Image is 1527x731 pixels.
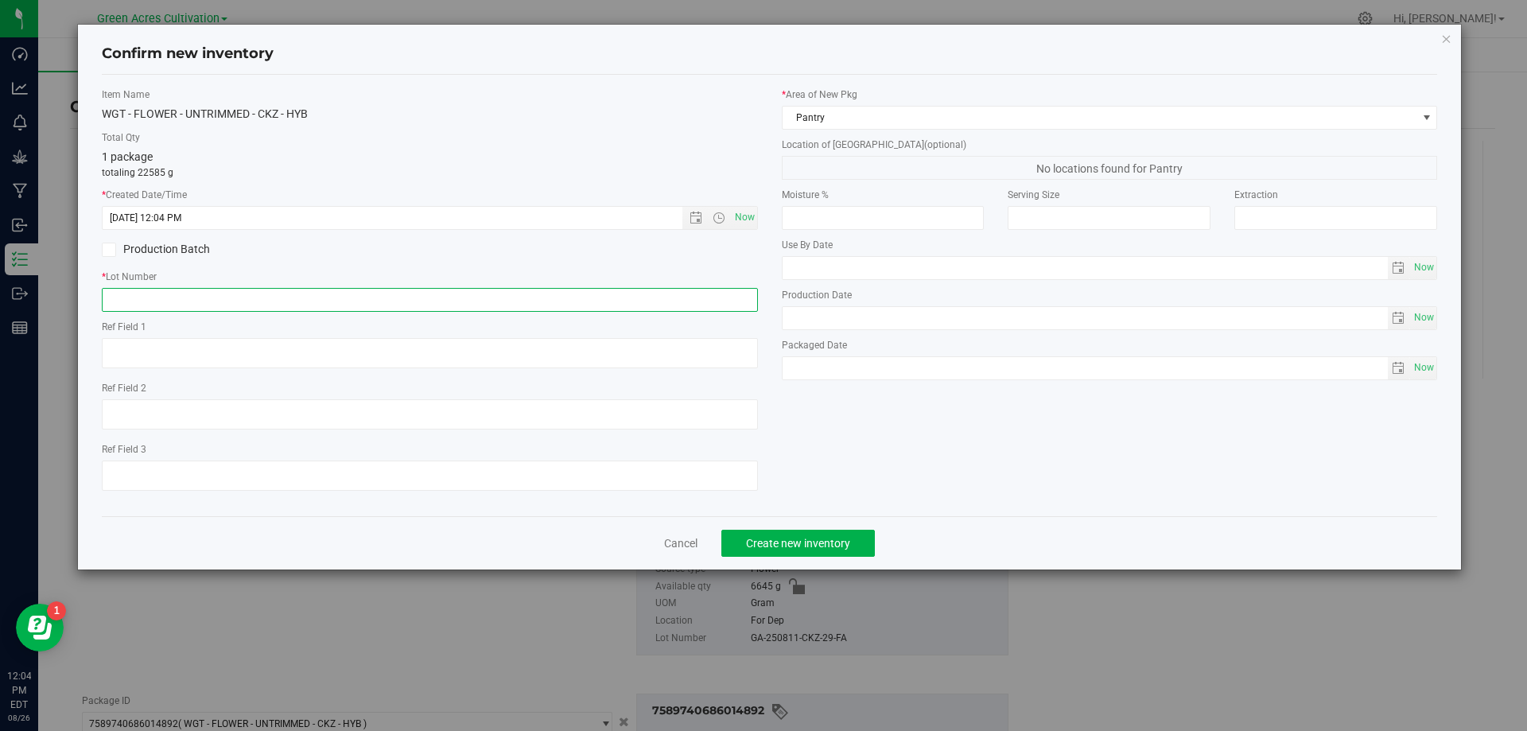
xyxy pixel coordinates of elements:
[102,241,418,258] label: Production Batch
[1411,256,1438,279] span: Set Current date
[782,87,1438,102] label: Area of New Pkg
[102,150,153,163] span: 1 package
[1234,188,1437,202] label: Extraction
[782,338,1438,352] label: Packaged Date
[102,165,758,180] p: totaling 22585 g
[102,106,758,122] div: WGT - FLOWER - UNTRIMMED - CKZ - HYB
[102,44,274,64] h4: Confirm new inventory
[721,530,875,557] button: Create new inventory
[746,537,850,550] span: Create new inventory
[1388,357,1411,379] span: select
[47,601,66,620] iframe: Resource center unread badge
[102,130,758,145] label: Total Qty
[102,188,758,202] label: Created Date/Time
[782,188,985,202] label: Moisture %
[783,107,1417,129] span: Pantry
[924,139,966,150] span: (optional)
[102,270,758,284] label: Lot Number
[782,288,1438,302] label: Production Date
[782,156,1438,180] span: No locations found for Pantry
[102,381,758,395] label: Ref Field 2
[1410,307,1436,329] span: select
[1410,357,1436,379] span: select
[1008,188,1210,202] label: Serving Size
[102,87,758,102] label: Item Name
[102,442,758,457] label: Ref Field 3
[16,604,64,651] iframe: Resource center
[1411,356,1438,379] span: Set Current date
[664,535,697,551] a: Cancel
[782,138,1438,152] label: Location of [GEOGRAPHIC_DATA]
[682,212,709,224] span: Open the date view
[1411,306,1438,329] span: Set Current date
[1388,257,1411,279] span: select
[102,320,758,334] label: Ref Field 1
[705,212,732,224] span: Open the time view
[782,238,1438,252] label: Use By Date
[1410,257,1436,279] span: select
[731,206,758,229] span: Set Current date
[1388,307,1411,329] span: select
